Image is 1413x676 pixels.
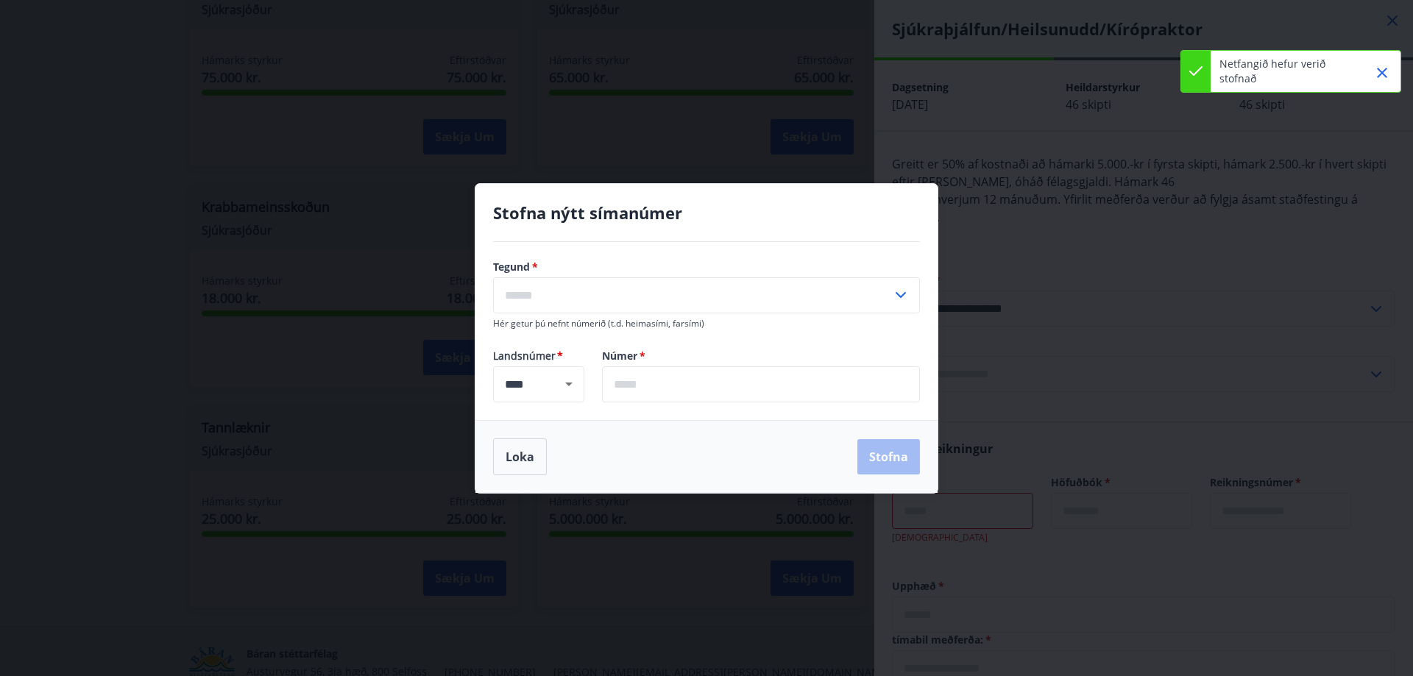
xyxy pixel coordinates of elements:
[559,374,579,394] button: Open
[1219,57,1349,86] p: Netfangið hefur verið stofnað
[602,366,920,402] div: Númer
[493,317,704,330] span: Hér getur þú nefnt númerið (t.d. heimasími, farsími)
[602,349,920,363] label: Númer
[493,438,547,475] button: Loka
[493,349,584,363] span: Landsnúmer
[493,202,920,224] h4: Stofna nýtt símanúmer
[493,260,920,274] label: Tegund
[1370,60,1395,85] button: Close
